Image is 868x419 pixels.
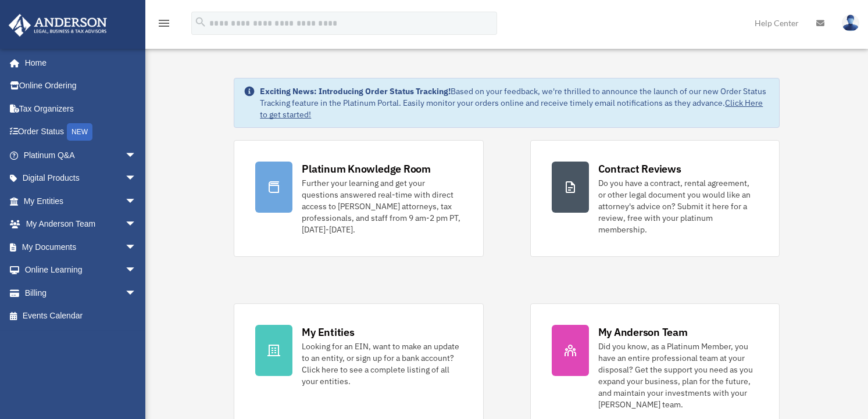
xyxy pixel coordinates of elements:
[8,167,154,190] a: Digital Productsarrow_drop_down
[8,213,154,236] a: My Anderson Teamarrow_drop_down
[125,235,148,259] span: arrow_drop_down
[8,235,154,259] a: My Documentsarrow_drop_down
[67,123,92,141] div: NEW
[842,15,859,31] img: User Pic
[125,167,148,191] span: arrow_drop_down
[302,341,462,387] div: Looking for an EIN, want to make an update to an entity, or sign up for a bank account? Click her...
[125,259,148,282] span: arrow_drop_down
[8,259,154,282] a: Online Learningarrow_drop_down
[302,177,462,235] div: Further your learning and get your questions answered real-time with direct access to [PERSON_NAM...
[598,325,688,339] div: My Anderson Team
[125,213,148,237] span: arrow_drop_down
[125,281,148,305] span: arrow_drop_down
[8,189,154,213] a: My Entitiesarrow_drop_down
[260,86,451,96] strong: Exciting News: Introducing Order Status Tracking!
[125,189,148,213] span: arrow_drop_down
[530,140,780,257] a: Contract Reviews Do you have a contract, rental agreement, or other legal document you would like...
[302,325,354,339] div: My Entities
[8,51,148,74] a: Home
[157,16,171,30] i: menu
[260,98,763,120] a: Click Here to get started!
[157,20,171,30] a: menu
[8,74,154,98] a: Online Ordering
[234,140,483,257] a: Platinum Knowledge Room Further your learning and get your questions answered real-time with dire...
[302,162,431,176] div: Platinum Knowledge Room
[194,16,207,28] i: search
[8,281,154,305] a: Billingarrow_drop_down
[598,341,758,410] div: Did you know, as a Platinum Member, you have an entire professional team at your disposal? Get th...
[8,120,154,144] a: Order StatusNEW
[260,85,769,120] div: Based on your feedback, we're thrilled to announce the launch of our new Order Status Tracking fe...
[598,177,758,235] div: Do you have a contract, rental agreement, or other legal document you would like an attorney's ad...
[5,14,110,37] img: Anderson Advisors Platinum Portal
[8,97,154,120] a: Tax Organizers
[8,144,154,167] a: Platinum Q&Aarrow_drop_down
[125,144,148,167] span: arrow_drop_down
[8,305,154,328] a: Events Calendar
[598,162,681,176] div: Contract Reviews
